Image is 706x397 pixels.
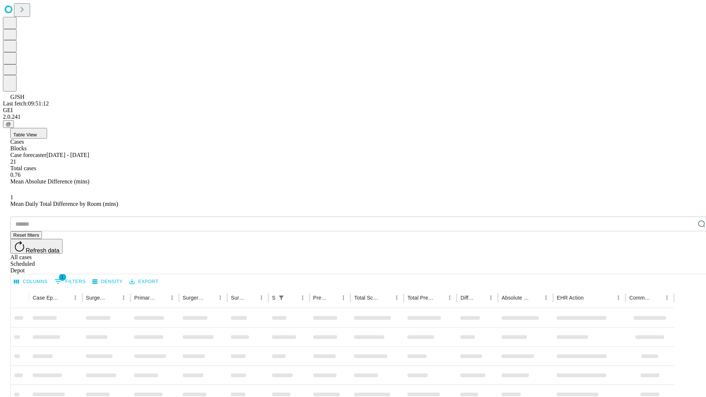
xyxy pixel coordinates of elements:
button: Menu [338,293,349,303]
span: 1 [10,194,13,200]
span: 21 [10,158,16,165]
button: Menu [70,293,81,303]
button: Menu [486,293,496,303]
span: Refresh data [26,247,60,254]
button: Menu [662,293,672,303]
div: Surgeon Name [86,295,107,301]
button: Menu [392,293,402,303]
div: EHR Action [557,295,584,301]
button: Select columns [12,276,50,287]
button: Sort [652,293,662,303]
button: Reset filters [10,231,42,239]
span: GJSH [10,94,24,100]
span: 0.76 [10,172,21,178]
span: @ [6,121,11,127]
button: Table View [10,128,47,139]
div: Case Epic Id [33,295,59,301]
span: Reset filters [13,232,39,238]
div: Absolute Difference [502,295,530,301]
button: Menu [297,293,308,303]
div: Comments [629,295,650,301]
button: Menu [118,293,129,303]
button: Show filters [53,276,88,287]
button: Sort [246,293,256,303]
button: Sort [287,293,297,303]
button: Sort [531,293,541,303]
button: Density [90,276,125,287]
button: Show filters [276,293,286,303]
div: Surgery Date [231,295,245,301]
span: Mean Absolute Difference (mins) [10,178,89,185]
button: Menu [256,293,267,303]
span: Table View [13,132,37,137]
button: Sort [328,293,338,303]
button: @ [3,120,14,128]
button: Sort [108,293,118,303]
button: Sort [60,293,70,303]
span: Total cases [10,165,36,171]
div: GEI [3,107,703,114]
span: Mean Daily Total Difference by Room (mins) [10,201,118,207]
span: Case forecaster [10,152,46,158]
span: [DATE] - [DATE] [46,152,89,158]
button: Menu [613,293,624,303]
button: Menu [541,293,551,303]
button: Menu [167,293,177,303]
div: Predicted In Room Duration [313,295,328,301]
div: Total Scheduled Duration [354,295,381,301]
div: Scheduled In Room Duration [272,295,275,301]
button: Sort [205,293,215,303]
button: Sort [434,293,445,303]
div: 1 active filter [276,293,286,303]
div: Surgery Name [183,295,204,301]
div: Primary Service [134,295,156,301]
div: 2.0.241 [3,114,703,120]
button: Refresh data [10,239,63,254]
button: Menu [445,293,455,303]
span: Last fetch: 09:51:12 [3,100,49,107]
button: Sort [475,293,486,303]
button: Export [128,276,160,287]
div: Total Predicted Duration [407,295,434,301]
button: Sort [157,293,167,303]
button: Menu [215,293,225,303]
button: Sort [584,293,595,303]
span: 1 [59,273,66,281]
button: Sort [381,293,392,303]
div: Difference [460,295,475,301]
